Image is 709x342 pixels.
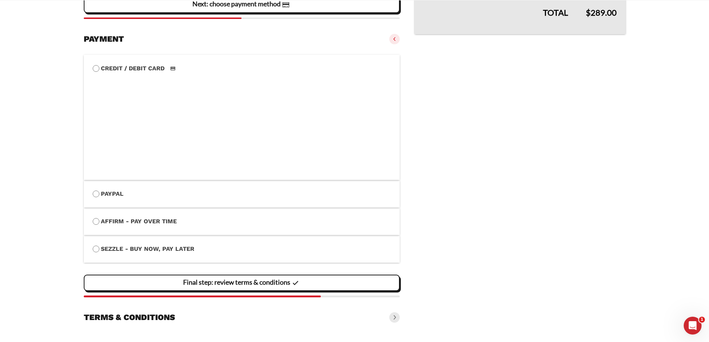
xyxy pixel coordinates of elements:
[84,34,124,44] h3: Payment
[93,244,391,254] label: Sezzle - Buy Now, Pay Later
[93,64,391,73] label: Credit / Debit Card
[699,317,705,323] span: 1
[93,191,99,197] input: PayPal
[84,275,400,291] vaadin-button: Final step: review terms & conditions
[91,72,390,171] iframe: Secure payment input frame
[166,64,180,73] img: Credit / Debit Card
[586,7,617,17] bdi: 289.00
[93,217,391,226] label: Affirm - Pay over time
[415,1,577,34] th: Total
[93,189,391,199] label: PayPal
[93,246,99,252] input: Sezzle - Buy Now, Pay Later
[586,7,591,17] span: $
[93,218,99,225] input: Affirm - Pay over time
[84,312,175,323] h3: Terms & conditions
[684,317,702,335] iframe: Intercom live chat
[93,65,99,72] input: Credit / Debit CardCredit / Debit Card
